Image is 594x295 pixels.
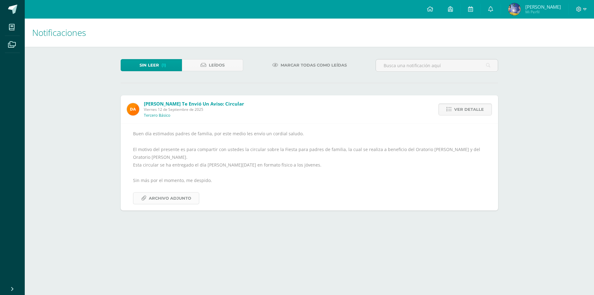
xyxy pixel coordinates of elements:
[508,3,521,15] img: 1b94868c2fb4f6c996ec507560c9af05.png
[161,59,166,71] span: (1)
[121,59,182,71] a: Sin leer(1)
[144,113,170,118] p: Tercero Básico
[149,193,191,204] span: Archivo Adjunto
[144,101,244,107] span: [PERSON_NAME] te envió un aviso: Circular
[281,59,347,71] span: Marcar todas como leídas
[127,103,139,115] img: f9d34ca01e392badc01b6cd8c48cabbd.png
[265,59,355,71] a: Marcar todas como leídas
[525,9,561,15] span: Mi Perfil
[182,59,243,71] a: Leídos
[376,59,498,72] input: Busca una notificación aquí
[133,192,199,204] a: Archivo Adjunto
[133,130,486,204] div: Buen día estimados padres de familia, por este medio les envío un cordial saludo. El motivo del p...
[454,104,484,115] span: Ver detalle
[144,107,244,112] span: Viernes 12 de Septiembre de 2025
[32,27,86,38] span: Notificaciones
[140,59,159,71] span: Sin leer
[525,4,561,10] span: [PERSON_NAME]
[209,59,225,71] span: Leídos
